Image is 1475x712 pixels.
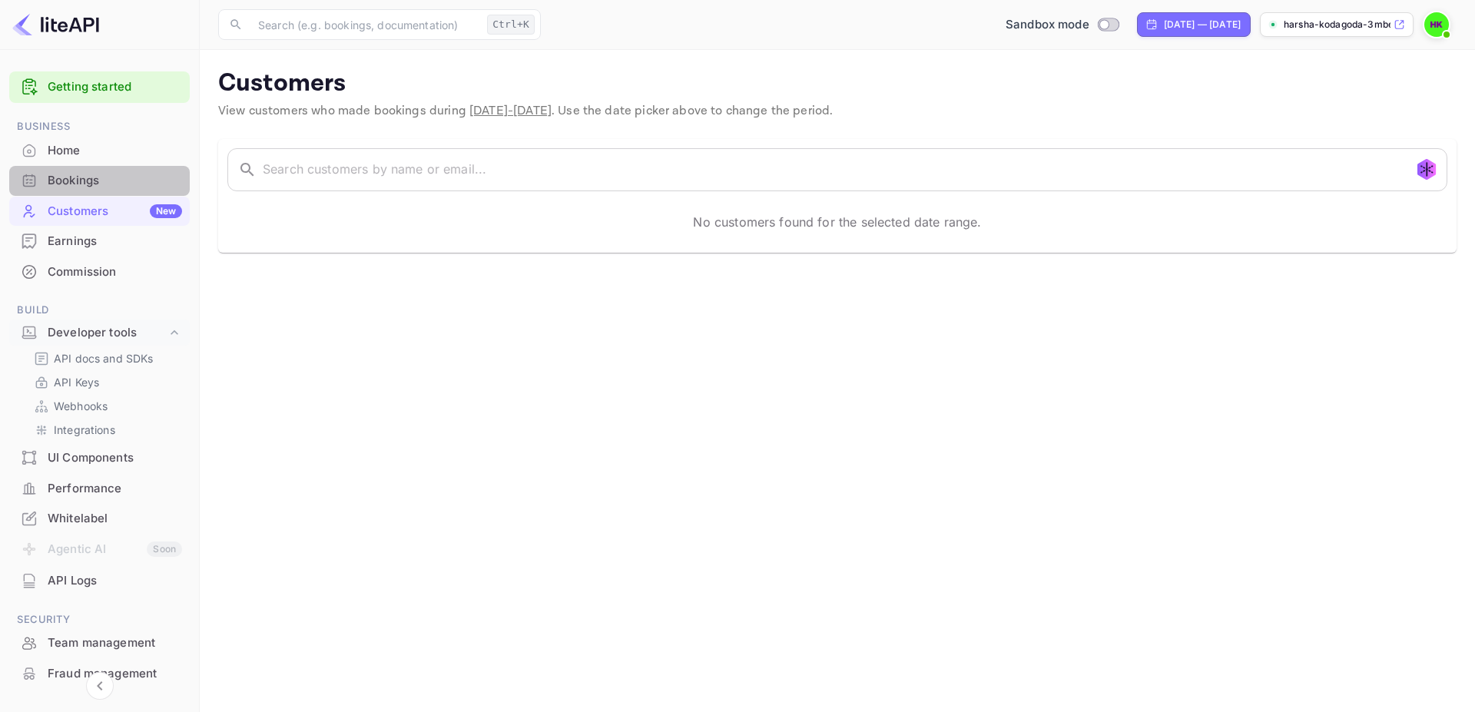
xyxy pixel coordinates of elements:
[9,71,190,103] div: Getting started
[9,659,190,687] a: Fraud management
[86,672,114,700] button: Collapse navigation
[48,449,182,467] div: UI Components
[9,443,190,472] a: UI Components
[48,324,167,342] div: Developer tools
[12,12,99,37] img: LiteAPI logo
[28,347,184,369] div: API docs and SDKs
[9,257,190,287] div: Commission
[249,9,481,40] input: Search (e.g. bookings, documentation)
[48,78,182,96] a: Getting started
[9,566,190,596] div: API Logs
[9,659,190,689] div: Fraud management
[28,371,184,393] div: API Keys
[1164,18,1241,31] div: [DATE] — [DATE]
[218,68,1457,99] p: Customers
[9,197,190,227] div: CustomersNew
[9,474,190,502] a: Performance
[9,166,190,196] div: Bookings
[9,136,190,166] div: Home
[150,204,182,218] div: New
[9,197,190,225] a: CustomersNew
[9,566,190,594] a: API Logs
[28,395,184,417] div: Webhooks
[469,103,552,119] span: [DATE] - [DATE]
[48,142,182,160] div: Home
[54,374,99,390] p: API Keys
[54,350,154,366] p: API docs and SDKs
[54,422,115,438] p: Integrations
[9,320,190,346] div: Developer tools
[48,634,182,652] div: Team management
[999,16,1125,34] div: Switch to Production mode
[263,148,1447,191] input: Search customers by name or email...
[9,302,190,319] span: Build
[34,374,177,390] a: API Keys
[48,510,182,528] div: Whitelabel
[1284,18,1390,31] p: harsha-kodagoda-3mbe3....
[1424,12,1449,37] img: Harsha Kodagoda
[48,203,182,220] div: Customers
[9,227,190,257] div: Earnings
[487,15,535,35] div: Ctrl+K
[48,572,182,590] div: API Logs
[34,422,177,438] a: Integrations
[9,628,190,657] a: Team management
[48,263,182,281] div: Commission
[48,233,182,250] div: Earnings
[9,443,190,473] div: UI Components
[9,611,190,628] span: Security
[9,227,190,255] a: Earnings
[48,665,182,683] div: Fraud management
[28,419,184,441] div: Integrations
[1137,12,1251,37] div: Click to change the date range period
[34,398,177,414] a: Webhooks
[9,504,190,532] a: Whitelabel
[9,166,190,194] a: Bookings
[693,213,981,231] p: No customers found for the selected date range.
[48,172,182,190] div: Bookings
[9,136,190,164] a: Home
[48,480,182,498] div: Performance
[1006,16,1089,34] span: Sandbox mode
[34,350,177,366] a: API docs and SDKs
[9,628,190,658] div: Team management
[218,103,833,119] span: View customers who made bookings during . Use the date picker above to change the period.
[9,504,190,534] div: Whitelabel
[54,398,108,414] p: Webhooks
[9,118,190,135] span: Business
[9,257,190,286] a: Commission
[9,474,190,504] div: Performance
